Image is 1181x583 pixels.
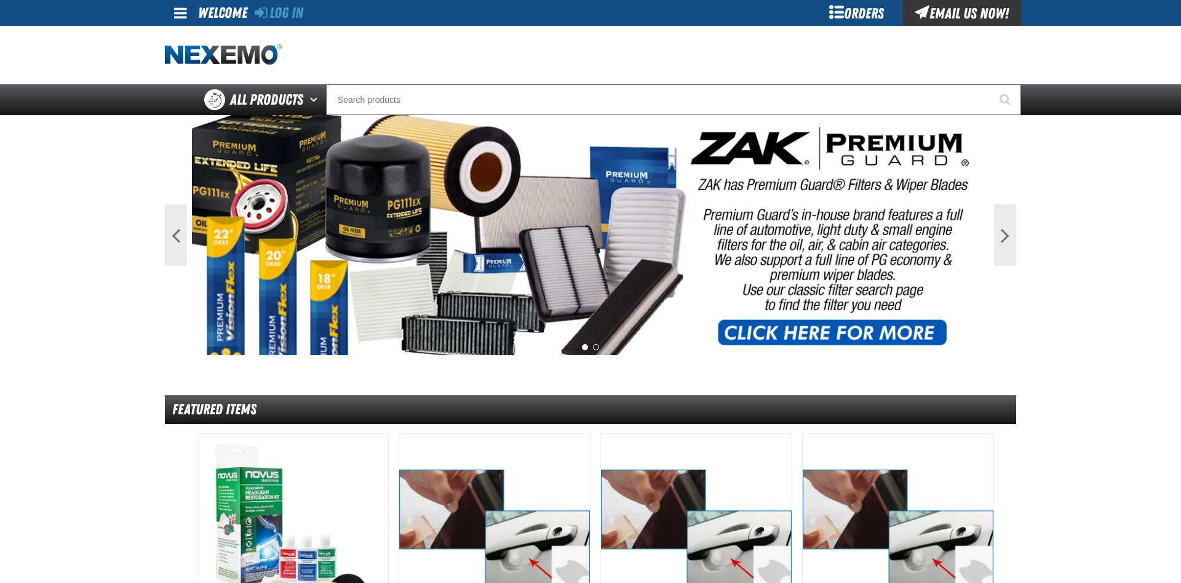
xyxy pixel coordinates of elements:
[165,204,187,266] button: Previous
[230,89,303,111] span: All Products
[990,84,1021,115] button: Start Searching
[593,344,599,350] button: 2 of 2
[326,84,1021,115] input: Search
[192,115,989,355] img: PG Filters & Wipers
[165,44,282,66] img: Nexemo logo
[165,395,1016,424] div: Featured Items
[255,4,303,22] a: Log In
[994,204,1016,266] button: Next
[582,344,588,350] button: 1 of 2
[306,84,326,115] button: Open All Products pages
